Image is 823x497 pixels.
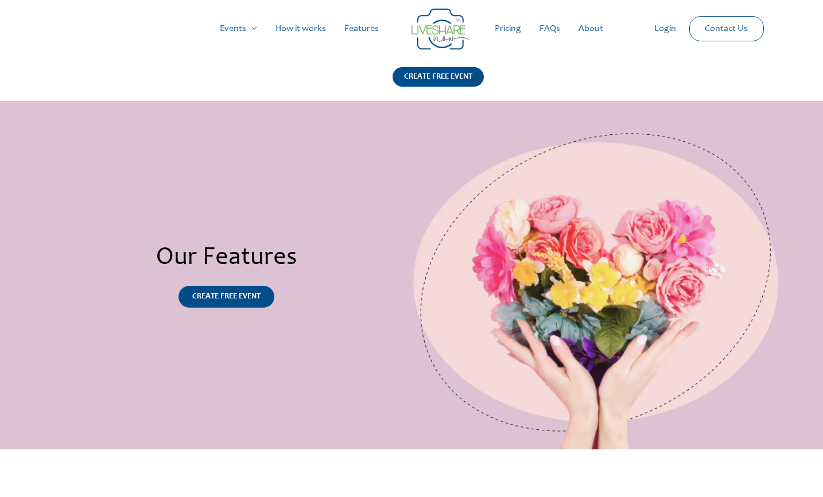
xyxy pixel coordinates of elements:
img: Live Share Feature [411,101,782,449]
a: CREATE FREE EVENT [178,286,274,308]
a: Contact Us [696,17,757,41]
a: CREATE FREE EVENT [393,67,484,101]
a: Features [335,10,388,47]
img: LiveShare logo - Capture & Share Event Memories [411,9,469,50]
nav: Site Navigation [20,10,803,47]
div: CREATE FREE EVENT [393,67,484,87]
a: Pricing [486,10,530,47]
a: Login [645,10,685,47]
h2: Our Features [41,243,411,274]
a: FAQs [530,10,569,47]
a: How it works [266,10,335,47]
a: About [569,10,612,47]
a: Events [211,10,266,47]
span: CREATE FREE EVENT [192,293,261,301]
